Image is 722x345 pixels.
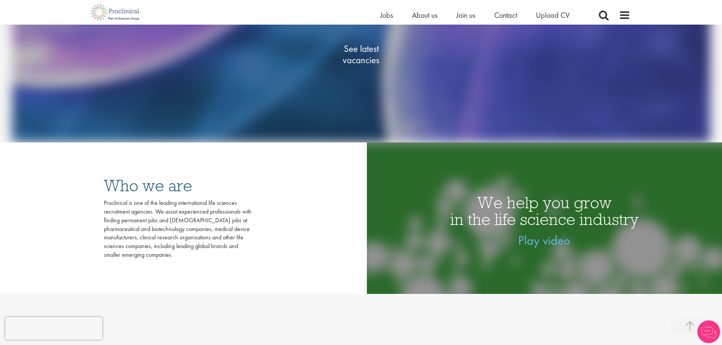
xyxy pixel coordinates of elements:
[456,10,475,20] a: Join us
[323,43,399,66] span: See latest vacancies
[518,232,570,248] a: Play video
[412,10,437,20] a: About us
[494,10,517,20] a: Contact
[380,10,393,20] a: Jobs
[697,320,720,343] img: Chatbot
[5,317,102,340] iframe: reCAPTCHA
[104,199,252,259] div: Proclinical is one of the leading international life sciences recruitment agencies. We assist exp...
[104,177,252,194] h3: Who we are
[536,10,570,20] a: Upload CV
[323,13,399,96] a: See latestvacancies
